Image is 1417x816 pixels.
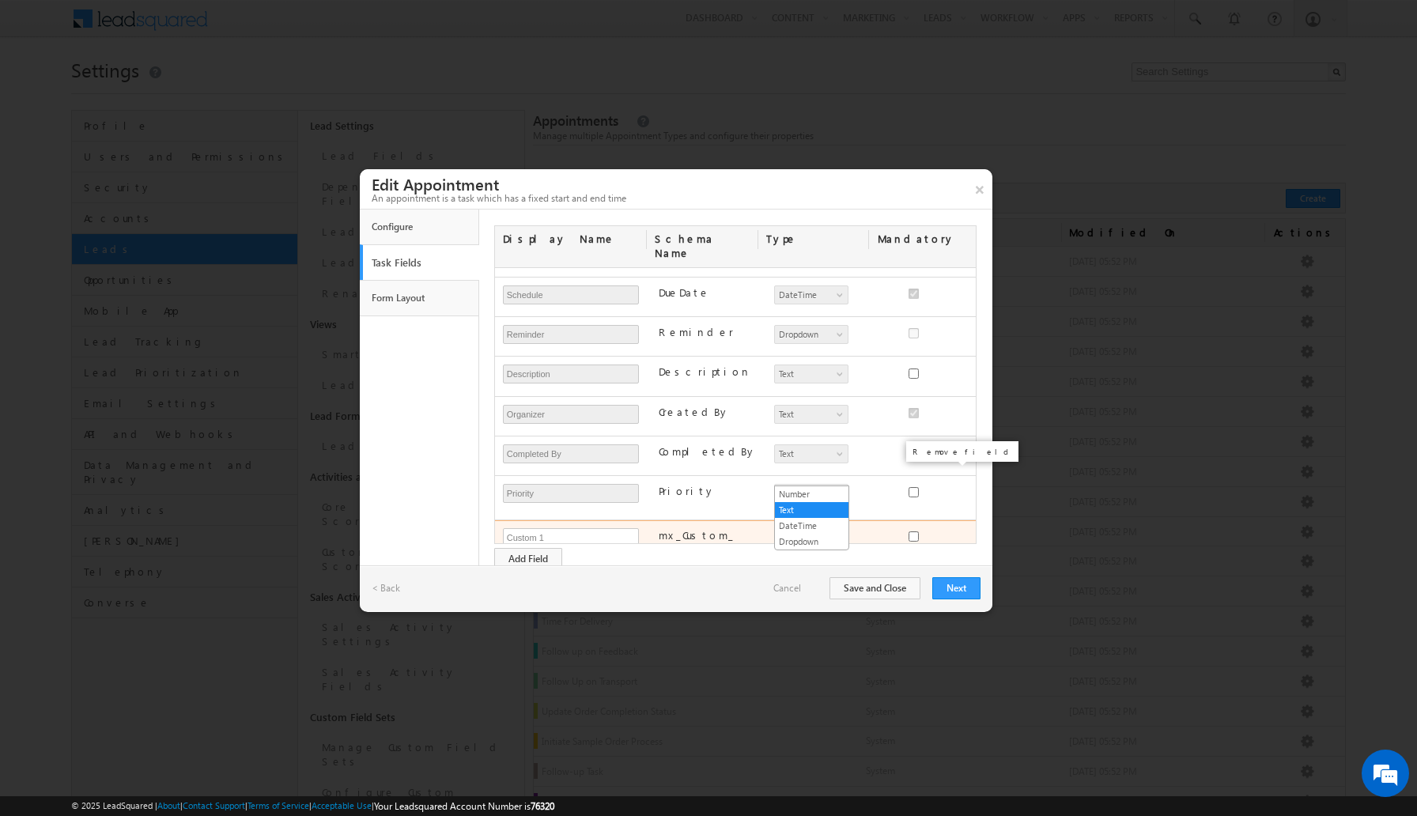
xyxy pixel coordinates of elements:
ul: Text [774,485,849,550]
label: CompletedBy [659,444,758,458]
span: 76320 [531,800,554,812]
button: Add Field [494,548,562,570]
a: Contact Support [183,800,245,810]
div: Type [758,226,869,253]
button: × [967,169,992,210]
textarea: Type your message and hit 'Enter' [21,146,289,474]
div: Display Name [495,226,648,253]
label: CreatedBy [659,405,758,418]
a: DateTime [775,519,848,533]
div: Minimize live chat window [259,8,297,46]
a: Text [774,444,848,463]
span: © 2025 LeadSquared | | | | | [71,799,554,814]
div: Chat with us now [82,83,266,104]
a: Text [774,405,848,424]
span: Your Leadsquared Account Number is [374,800,554,812]
label: Reminder [659,325,758,338]
div: An appointment is a task which has a fixed start and end time [372,191,992,206]
label: DueDate [659,285,758,299]
em: Start Chat [215,487,287,508]
span: Text [775,367,845,381]
button: Next [932,577,981,599]
a: Number [775,487,848,501]
a: Dropdown [774,484,848,503]
a: DateTime [774,285,848,304]
a: Text [775,503,848,517]
label: mx_Custom_1 [659,528,758,555]
a: Configure [368,213,471,240]
a: Form Layout [368,285,471,312]
a: < Back [372,581,416,595]
span: Text [775,447,845,461]
span: Text [775,407,845,421]
span: Dropdown [775,327,845,342]
h3: Edit Appointment [372,169,992,191]
button: Save and Close [829,577,920,599]
p: Remove field [913,446,1012,457]
img: d_60004797649_company_0_60004797649 [27,83,66,104]
a: Acceptable Use [312,800,372,810]
a: Text [774,365,848,383]
div: Schema Name [647,226,758,267]
label: Description [659,365,758,378]
a: Dropdown [774,325,848,344]
div: Mandatory [869,226,939,253]
a: Task Fields [368,249,472,276]
a: Cancel [773,581,817,595]
span: DateTime [775,288,845,302]
a: About [157,800,180,810]
a: Terms of Service [248,800,309,810]
a: Dropdown [775,535,848,549]
label: Priority [659,484,758,497]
